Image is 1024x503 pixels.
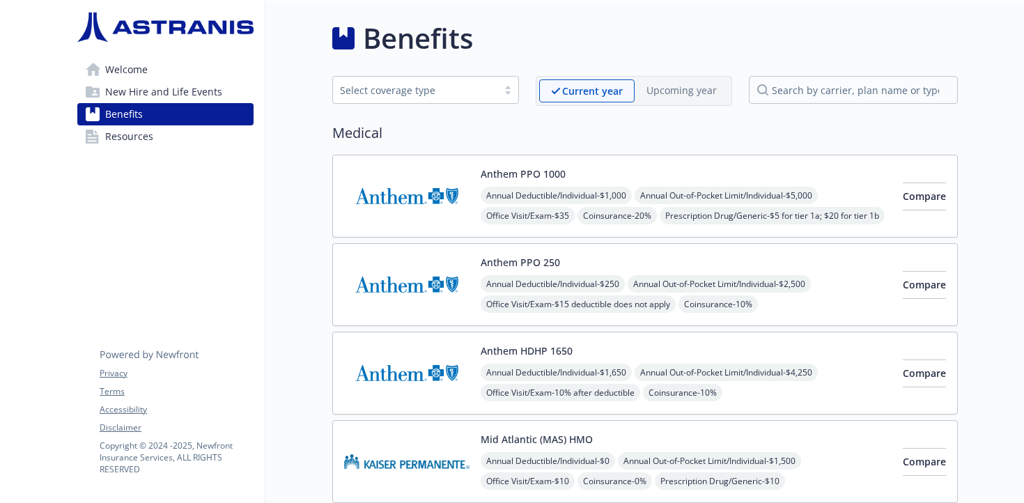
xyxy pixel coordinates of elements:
span: Annual Deductible/Individual - $0 [481,452,615,470]
span: Welcome [105,59,148,81]
button: Anthem PPO 1000 [481,167,566,181]
span: Coinsurance - 10% [643,384,722,401]
span: Office Visit/Exam - $15 deductible does not apply [481,295,676,313]
span: Office Visit/Exam - 10% after deductible [481,384,640,401]
img: Kaiser Permanente Insurance Company carrier logo [344,432,470,491]
p: Current year [562,84,623,98]
span: Annual Out-of-Pocket Limit/Individual - $1,500 [618,452,801,470]
button: Compare [903,448,946,476]
span: Compare [903,189,946,203]
button: Anthem PPO 250 [481,255,560,270]
p: Copyright © 2024 - 2025 , Newfront Insurance Services, ALL RIGHTS RESERVED [100,440,253,475]
span: Office Visit/Exam - $35 [481,207,575,224]
span: Coinsurance - 20% [577,207,657,224]
a: Disclaimer [100,421,253,434]
h2: Medical [332,123,958,144]
a: Resources [77,125,254,148]
div: Select coverage type [340,83,490,98]
a: Privacy [100,367,253,380]
a: Terms [100,385,253,398]
h1: Benefits [363,17,473,59]
span: Office Visit/Exam - $10 [481,472,575,490]
span: New Hire and Life Events [105,81,222,103]
span: Prescription Drug/Generic - $5 for tier 1a; $20 for tier 1b [660,207,885,224]
span: Annual Out-of-Pocket Limit/Individual - $2,500 [628,275,811,293]
span: Benefits [105,103,143,125]
p: Upcoming year [646,83,717,98]
span: Upcoming year [635,79,729,102]
button: Compare [903,271,946,299]
span: Compare [903,278,946,291]
span: Prescription Drug/Generic - $10 [655,472,785,490]
input: search by carrier, plan name or type [749,76,958,104]
a: Accessibility [100,403,253,416]
button: Mid Atlantic (MAS) HMO [481,432,593,447]
a: Benefits [77,103,254,125]
span: Compare [903,366,946,380]
span: Annual Deductible/Individual - $1,650 [481,364,632,381]
span: Coinsurance - 0% [577,472,652,490]
button: Compare [903,359,946,387]
a: Welcome [77,59,254,81]
button: Compare [903,183,946,210]
span: Annual Deductible/Individual - $250 [481,275,625,293]
span: Annual Deductible/Individual - $1,000 [481,187,632,204]
button: Anthem HDHP 1650 [481,343,573,358]
span: Coinsurance - 10% [678,295,758,313]
img: Anthem Blue Cross carrier logo [344,167,470,226]
img: Anthem Blue Cross carrier logo [344,343,470,403]
span: Annual Out-of-Pocket Limit/Individual - $4,250 [635,364,818,381]
span: Annual Out-of-Pocket Limit/Individual - $5,000 [635,187,818,204]
span: Resources [105,125,153,148]
span: Compare [903,455,946,468]
img: Anthem Blue Cross carrier logo [344,255,470,314]
a: New Hire and Life Events [77,81,254,103]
